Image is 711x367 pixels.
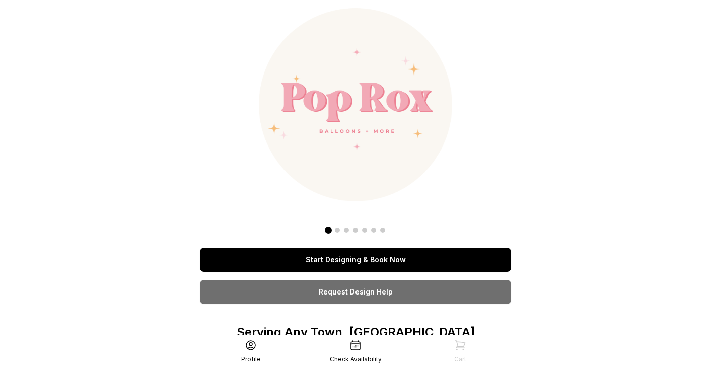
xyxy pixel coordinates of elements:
a: Start Designing & Book Now [200,248,511,272]
p: Serving Any Town, [GEOGRAPHIC_DATA] [200,324,511,340]
div: Check Availability [330,355,382,363]
div: Profile [241,355,261,363]
div: Cart [454,355,466,363]
a: Request Design Help [200,280,511,304]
